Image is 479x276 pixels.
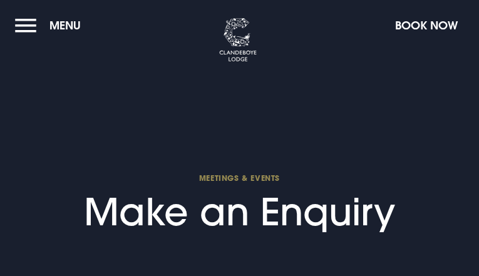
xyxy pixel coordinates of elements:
[389,12,464,39] button: Book Now
[219,18,257,62] img: Clandeboye Lodge
[15,12,87,39] button: Menu
[84,173,395,234] h1: Make an Enquiry
[84,173,395,183] span: Meetings & Events
[49,18,81,33] span: Menu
